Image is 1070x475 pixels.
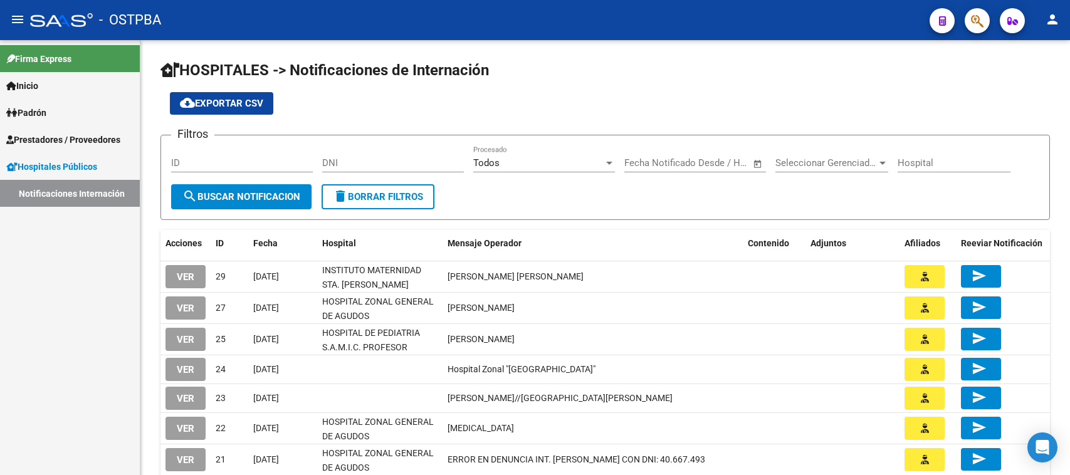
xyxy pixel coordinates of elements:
div: Open Intercom Messenger [1027,432,1057,462]
span: VER [177,454,194,466]
span: VER [177,393,194,404]
span: Exportar CSV [180,98,263,109]
span: 25 [216,334,226,344]
button: VER [165,358,206,381]
input: Fecha fin [686,157,747,169]
datatable-header-cell: Contenido [743,230,805,257]
button: VER [165,448,206,471]
span: Todos [473,157,500,169]
h3: Filtros [171,125,214,143]
span: Contenido [748,238,789,248]
div: [DATE] [253,269,312,284]
mat-icon: send [972,361,987,376]
datatable-header-cell: Fecha [248,230,317,257]
button: VER [165,417,206,440]
span: HOSPITALES -> Notificaciones de Internación [160,61,489,79]
span: VER [177,423,194,434]
div: [DATE] [253,421,312,436]
span: 27 [216,303,226,313]
span: Seleccionar Gerenciador [775,157,877,169]
span: HOSPITAL ZONAL GENERAL DE AGUDOS [PERSON_NAME] [322,417,434,456]
span: 24 [216,364,226,374]
span: Buscar Notificacion [182,191,300,202]
span: Prestadores / Proveedores [6,133,120,147]
datatable-header-cell: Afiliados [900,230,956,257]
span: Mensaje Operador [448,238,522,248]
span: Afiliados [905,238,940,248]
span: Inicio [6,79,38,93]
div: [DATE] [253,301,312,315]
span: Fecha [253,238,278,248]
span: HOSPITAL ZONAL GENERAL DE AGUDOS [PERSON_NAME] [322,296,434,335]
mat-icon: person [1045,12,1060,27]
span: Adjuntos [810,238,846,248]
span: Borrar Filtros [333,191,423,202]
datatable-header-cell: Reeviar Notificación [956,230,1050,257]
span: VER [177,271,194,283]
mat-icon: send [972,420,987,435]
datatable-header-cell: ID [211,230,248,257]
mat-icon: menu [10,12,25,27]
span: Acciones [165,238,202,248]
button: VER [165,296,206,320]
span: VER [177,364,194,375]
datatable-header-cell: Hospital [317,230,443,257]
span: Hospital [322,238,356,248]
span: LITIASIS [448,423,514,433]
span: 22 [216,423,226,433]
div: [DATE] [253,362,312,377]
mat-icon: send [972,268,987,283]
span: Padrón [6,106,46,120]
span: VER [177,334,194,345]
datatable-header-cell: Adjuntos [805,230,900,257]
button: Open calendar [751,157,765,171]
span: 23 [216,393,226,403]
mat-icon: send [972,451,987,466]
datatable-header-cell: Mensaje Operador [443,230,743,257]
div: [DATE] [253,452,312,467]
span: INSTITUTO MATERNIDAD STA. [PERSON_NAME] [322,265,421,290]
span: GOMEZ MALVINA [448,334,515,344]
span: ERROR EN DENUNCIA INT. CASTRELLON AYELEN CON DNI: 40.667.493 [448,454,705,464]
button: VER [165,387,206,410]
button: VER [165,328,206,351]
input: Fecha inicio [624,157,675,169]
mat-icon: cloud_download [180,95,195,110]
span: - OSTPBA [99,6,161,34]
span: 21 [216,454,226,464]
span: HOSPITAL DE PEDIATRIA S.A.M.I.C. PROFESOR [PERSON_NAME][GEOGRAPHIC_DATA] [322,328,420,380]
mat-icon: send [972,331,987,346]
mat-icon: delete [333,189,348,204]
button: Exportar CSV [170,92,273,115]
mat-icon: send [972,300,987,315]
span: 29 [216,271,226,281]
span: BELLOMO XOANA//HOSPITAL DE SOLANO [448,393,673,403]
span: LEZCANO KATHERINE [448,303,515,313]
mat-icon: send [972,390,987,405]
span: Reeviar Notificación [961,238,1042,248]
span: MACIEL, AGUSTINA ORNELLA [448,271,584,281]
button: Borrar Filtros [322,184,434,209]
span: VER [177,303,194,314]
mat-icon: search [182,189,197,204]
span: ID [216,238,224,248]
button: Buscar Notificacion [171,184,312,209]
span: Hospitales Públicos [6,160,97,174]
div: [DATE] [253,391,312,405]
span: Firma Express [6,52,71,66]
div: [DATE] [253,332,312,347]
span: Hospital Zonal "Evita Pueblo" [448,364,595,374]
datatable-header-cell: Acciones [160,230,211,257]
button: VER [165,265,206,288]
